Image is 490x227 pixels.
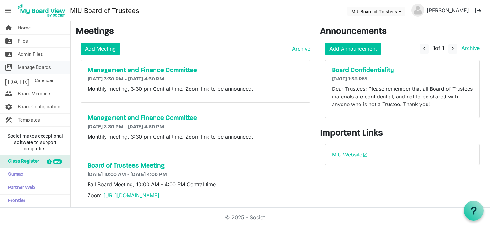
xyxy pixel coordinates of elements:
[332,77,367,82] span: [DATE] 1:38 PM
[88,133,304,140] p: Monthly meeting, 3:30 pm Central time. Zoom link to be announced.
[420,44,429,54] button: navigate_before
[5,61,13,74] span: switch_account
[448,44,457,54] button: navigate_next
[5,74,30,87] span: [DATE]
[88,124,304,130] h6: [DATE] 3:30 PM - [DATE] 4:30 PM
[5,100,13,113] span: settings
[18,21,31,34] span: Home
[88,85,304,93] p: Monthly meeting, 3:30 pm Central time. Zoom link to be announced.
[88,67,304,74] a: Management and Finance Committee
[332,85,473,108] p: Dear Trustees: Please remember that all Board of Trustees materials are confidential, and not to ...
[433,45,444,51] span: of 1
[320,27,485,38] h3: Announcements
[5,21,13,34] span: home
[2,4,14,17] span: menu
[16,3,67,19] img: My Board View Logo
[70,4,139,17] a: MIU Board of Trustees
[424,4,471,17] a: [PERSON_NAME]
[18,87,52,100] span: Board Members
[18,61,51,74] span: Manage Boards
[5,195,25,207] span: Frontier
[332,151,368,158] a: MIU Websiteopen_in_new
[5,87,13,100] span: people
[411,4,424,17] img: no-profile-picture.svg
[459,45,480,51] a: Archive
[320,128,485,139] h3: Important Links
[18,48,43,61] span: Admin Files
[347,7,405,16] button: MIU Board of Trustees dropdownbutton
[5,48,13,61] span: folder_shared
[88,172,304,178] h6: [DATE] 10:00 AM - [DATE] 4:00 PM
[225,214,265,221] a: © 2025 - Societ
[16,3,70,19] a: My Board View Logo
[5,155,39,168] span: Glass Register
[5,35,13,47] span: folder_shared
[290,45,310,53] a: Archive
[88,181,304,188] p: Fall Board Meeting, 10:00 AM - 4:00 PM Central time.
[5,181,35,194] span: Partner Web
[88,191,304,199] p: Zoom:
[88,162,304,170] a: Board of Trustees Meeting
[332,67,473,74] a: Board Confidentiality
[18,113,40,126] span: Templates
[471,4,485,17] button: logout
[35,74,54,87] span: Calendar
[362,152,368,158] span: open_in_new
[421,46,427,51] span: navigate_before
[450,46,456,51] span: navigate_next
[88,76,304,82] h6: [DATE] 3:30 PM - [DATE] 4:30 PM
[53,159,62,164] div: new
[5,113,13,126] span: construction
[18,100,60,113] span: Board Configuration
[433,45,435,51] span: 1
[103,192,159,198] a: [URL][DOMAIN_NAME]
[76,27,310,38] h3: Meetings
[88,114,304,122] a: Management and Finance Committee
[325,43,381,55] a: Add Announcement
[18,35,28,47] span: Files
[5,168,23,181] span: Sumac
[81,43,120,55] a: Add Meeting
[3,133,67,152] span: Societ makes exceptional software to support nonprofits.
